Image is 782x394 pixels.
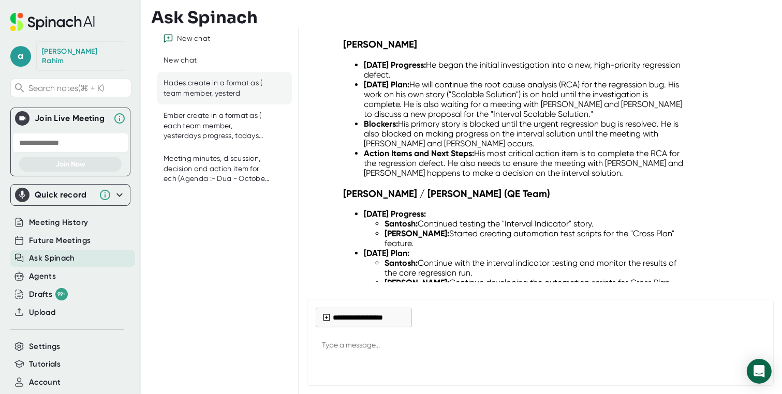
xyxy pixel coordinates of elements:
div: Abdul Rahim [42,47,120,65]
div: 99+ [55,288,68,300]
li: Started creating automation test scripts for the "Cross Plan" feature. [385,229,688,248]
div: New chat [177,34,210,43]
span: a [10,46,31,67]
button: Join Now [19,157,122,172]
strong: [PERSON_NAME]: [385,278,449,287]
div: Join Live MeetingJoin Live Meeting [15,108,126,129]
button: Account [29,376,61,388]
img: Join Live Meeting [17,113,27,124]
button: Tutorials [29,358,61,370]
li: He will continue the root cause analysis (RCA) for the regression bug. His work on his own story ... [364,80,688,119]
li: Continue developing the automation scripts for Cross Plan. [385,278,688,287]
span: Join Now [55,160,85,169]
div: Quick record [35,190,94,200]
strong: [DATE] Progress: [364,209,426,219]
div: Join Live Meeting [35,113,108,124]
div: Quick record [15,185,126,205]
div: Drafts [29,288,68,300]
strong: Action Items and Next Steps: [364,148,474,158]
button: Upload [29,307,55,319]
strong: [DATE] Plan: [364,80,409,89]
strong: Santosh: [385,219,418,229]
li: Continued testing the "Interval Indicator" story. [385,219,688,229]
strong: [DATE] Progress: [364,60,426,70]
li: His most critical action item is to complete the RCA for the regression defect. He also needs to ... [364,148,688,178]
strong: Santosh: [385,258,418,268]
button: Drafts 99+ [29,288,68,300]
div: New chat [164,55,197,66]
button: Future Meetings [29,235,91,247]
div: Send message [746,358,765,377]
strong: [PERSON_NAME] [343,38,417,50]
strong: Blockers: [364,119,398,129]
button: Ask Spinach [29,252,75,264]
li: He began the initial investigation into a new, high-priority regression defect. [364,60,688,80]
div: Open Intercom Messenger [747,359,772,384]
strong: [PERSON_NAME]: [385,229,449,238]
div: Meeting minutes, discussion, decision and action item for ech (Agenda :- Dua - ⁠October [DEMOGRAP... [164,154,270,184]
strong: [PERSON_NAME] / [PERSON_NAME] (QE Team) [343,188,550,200]
span: Search notes (⌘ + K) [28,83,128,93]
div: Hades create in a format as ( team member, yesterd [164,78,270,98]
button: Meeting History [29,217,88,229]
li: His primary story is blocked until the urgent regression bug is resolved. He is also blocked on m... [364,119,688,148]
li: Continue with the interval indicator testing and monitor the results of the core regression run. [385,258,688,278]
div: Ember create in a format as ( each team member, yesterdays progress, todays plan, blockers on the... [164,111,270,141]
h3: Ask Spinach [151,8,258,27]
strong: [DATE] Plan: [364,248,409,258]
button: Agents [29,270,56,282]
button: Settings [29,341,61,353]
